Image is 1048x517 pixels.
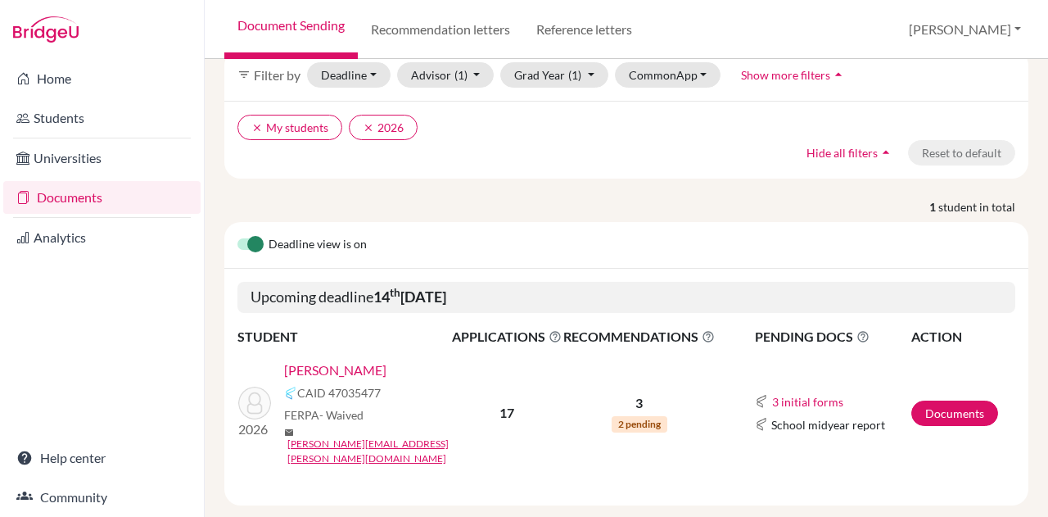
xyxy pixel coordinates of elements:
[284,406,364,424] span: FERPA
[319,408,364,422] span: - Waived
[910,326,1015,347] th: ACTION
[373,288,446,306] b: 14 [DATE]
[13,16,79,43] img: Bridge-U
[793,140,908,166] button: Hide all filtersarrow_drop_up
[3,142,201,175] a: Universities
[908,140,1015,166] button: Reset to default
[771,416,885,433] span: School midyear report
[727,62,861,88] button: Show more filtersarrow_drop_up
[251,122,263,134] i: clear
[3,481,201,514] a: Community
[237,68,251,81] i: filter_list
[237,115,342,140] button: clearMy students
[3,442,201,474] a: Help center
[287,437,463,466] a: [PERSON_NAME][EMAIL_ADDRESS][PERSON_NAME][DOMAIN_NAME]
[237,282,1015,313] h5: Upcoming deadline
[755,327,910,347] span: PENDING DOCS
[297,384,381,401] span: CAID 47035477
[3,181,201,214] a: Documents
[563,393,715,413] p: 3
[771,392,844,411] button: 3 initial forms
[454,68,468,82] span: (1)
[363,122,374,134] i: clear
[237,326,451,347] th: STUDENT
[238,387,271,419] img: Atzbach, Amelia
[563,327,715,347] span: RECOMMENDATIONS
[938,198,1028,215] span: student in total
[929,198,938,215] strong: 1
[307,62,391,88] button: Deadline
[612,416,667,433] span: 2 pending
[499,405,514,420] b: 17
[500,62,608,88] button: Grad Year(1)
[806,146,878,160] span: Hide all filters
[568,68,581,82] span: (1)
[284,428,294,438] span: mail
[878,144,894,161] i: arrow_drop_up
[3,62,201,95] a: Home
[390,286,400,299] sup: th
[284,387,297,400] img: Common App logo
[911,401,998,426] a: Documents
[615,62,721,88] button: CommonApp
[397,62,495,88] button: Advisor(1)
[3,221,201,254] a: Analytics
[901,14,1028,45] button: [PERSON_NAME]
[755,418,768,431] img: Common App logo
[452,327,562,347] span: APPLICATIONS
[755,395,768,408] img: Common App logo
[3,102,201,134] a: Students
[741,68,830,82] span: Show more filters
[254,67,300,83] span: Filter by
[284,361,386,380] a: [PERSON_NAME]
[269,235,367,255] span: Deadline view is on
[830,66,847,83] i: arrow_drop_up
[349,115,418,140] button: clear2026
[238,419,271,439] p: 2026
